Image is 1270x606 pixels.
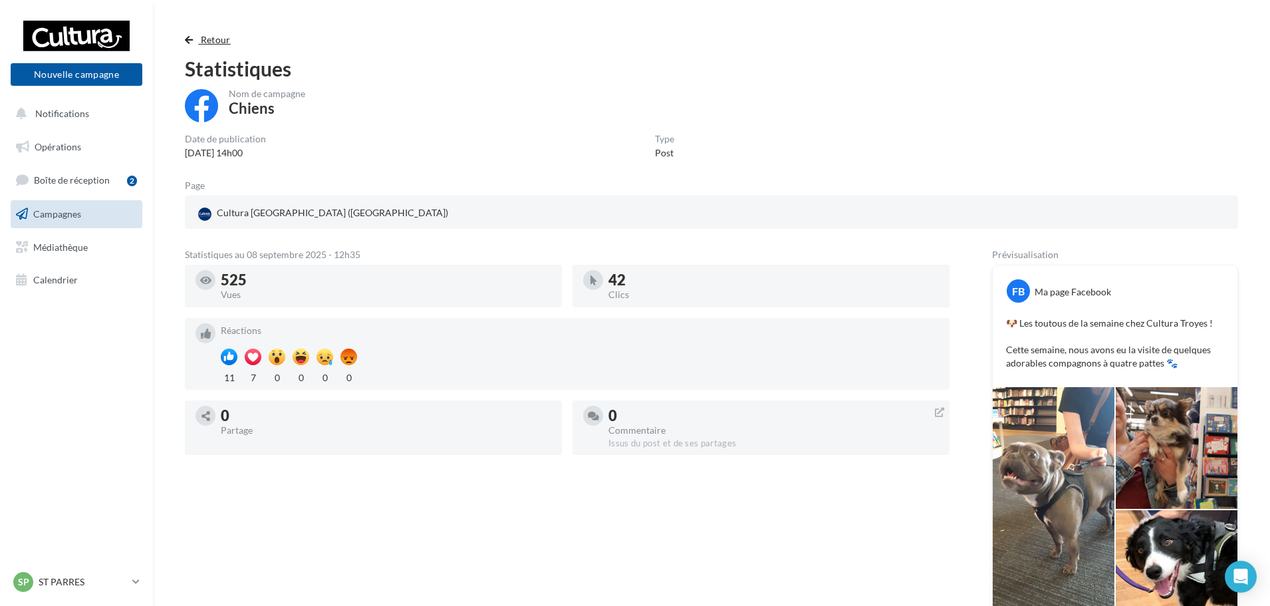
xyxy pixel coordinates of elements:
div: 42 [608,273,939,287]
div: 0 [293,369,309,384]
span: Notifications [35,108,89,119]
div: Commentaire [608,426,939,435]
div: Nom de campagne [229,89,305,98]
div: FB [1007,279,1030,303]
div: 2 [127,176,137,186]
div: Partage [221,426,551,435]
span: Campagnes [33,208,81,220]
button: Notifications [8,100,140,128]
div: Cultura [GEOGRAPHIC_DATA] ([GEOGRAPHIC_DATA]) [195,204,451,224]
a: Médiathèque [8,233,145,261]
div: Type [655,134,674,144]
span: Boîte de réception [34,174,110,186]
a: Cultura [GEOGRAPHIC_DATA] ([GEOGRAPHIC_DATA]) [195,204,539,224]
p: 🐶 Les toutous de la semaine chez Cultura Troyes ! Cette semaine, nous avons eu la visite de quelq... [1006,317,1224,370]
div: 0 [221,408,551,423]
div: 0 [317,369,333,384]
div: Vues [221,290,551,299]
div: 0 [608,408,939,423]
a: Calendrier [8,266,145,294]
div: [DATE] 14h00 [185,146,266,160]
a: Boîte de réception2 [8,166,145,194]
div: 525 [221,273,551,287]
div: Post [655,146,674,160]
div: Prévisualisation [992,250,1238,259]
div: Statistiques [185,59,1238,78]
div: Ma page Facebook [1035,285,1111,299]
span: Retour [201,34,231,45]
span: Opérations [35,141,81,152]
div: Chiens [229,101,275,116]
div: Clics [608,290,939,299]
div: Open Intercom Messenger [1225,561,1257,593]
a: Opérations [8,133,145,161]
div: 0 [340,369,357,384]
div: 0 [269,369,285,384]
div: Date de publication [185,134,266,144]
button: Nouvelle campagne [11,63,142,86]
a: SP ST PARRES [11,569,142,595]
a: Campagnes [8,200,145,228]
button: Retour [185,32,236,48]
p: ST PARRES [39,575,127,589]
span: Médiathèque [33,241,88,252]
div: Réactions [221,326,939,335]
div: Issus du post et de ses partages [608,438,939,450]
div: 7 [245,369,261,384]
span: SP [18,575,29,589]
div: 11 [221,369,237,384]
span: Calendrier [33,274,78,285]
div: Page [185,181,215,190]
div: Statistiques au 08 septembre 2025 - 12h35 [185,250,950,259]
